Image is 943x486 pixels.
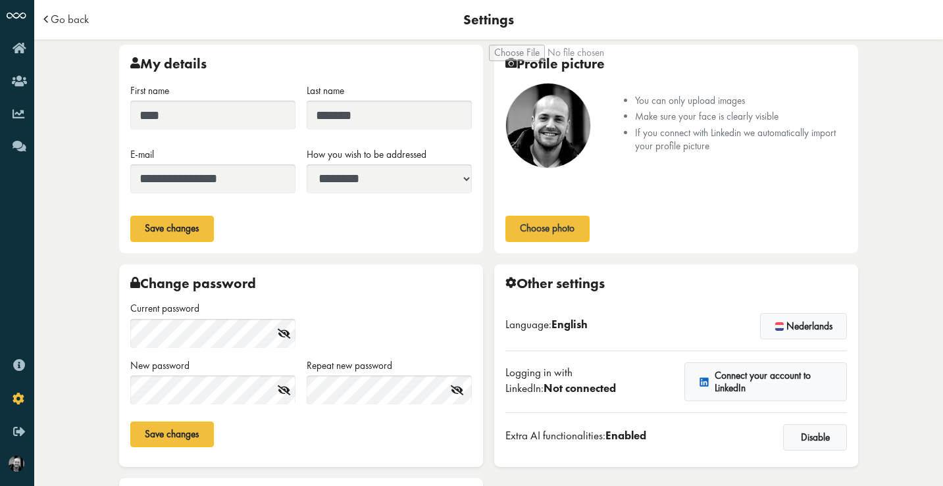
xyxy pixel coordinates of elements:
[130,422,214,448] button: Save changes
[760,313,847,339] button: Nederlands
[130,359,295,373] label: New password
[605,428,646,443] span: Enabled
[130,216,214,242] button: Save changes
[130,276,472,291] div: Change password
[775,322,784,331] img: flag-nl.svg
[130,84,169,98] label: First name
[307,84,344,98] label: Last name
[307,359,472,373] label: Repeat new password
[130,302,295,316] label: Current password
[783,424,847,450] button: Disable
[684,362,847,401] a: Connect your account to LinkedIn
[307,148,426,162] label: How you wish to be addressed
[505,365,673,397] div: Logging in with LinkedIn:
[51,14,89,25] a: Go back
[130,148,154,162] label: E-mail
[551,317,588,331] span: English
[544,381,616,395] span: Not connected
[505,276,847,291] div: Other settings
[699,377,709,387] img: linkedin.svg
[505,317,588,333] div: Language:
[505,428,646,444] div: Extra AI functionalities:
[130,56,472,72] div: My details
